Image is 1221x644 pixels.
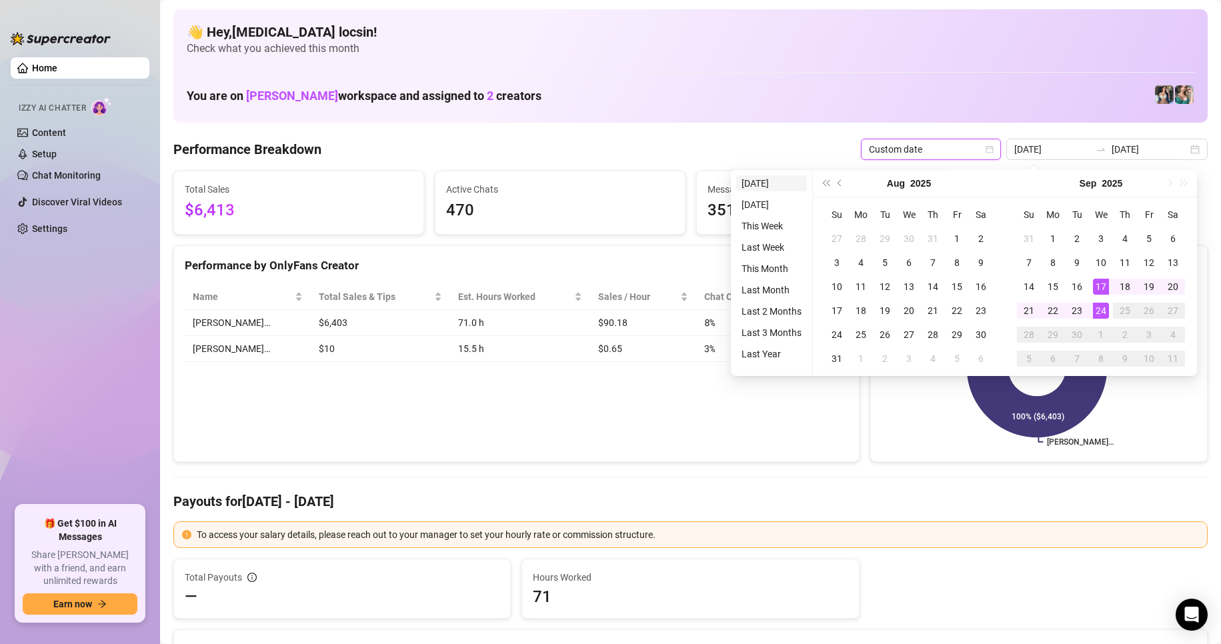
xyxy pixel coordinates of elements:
[311,336,450,362] td: $10
[311,284,450,310] th: Total Sales & Tips
[319,289,431,304] span: Total Sales & Tips
[708,182,936,197] span: Messages Sent
[877,279,893,295] div: 12
[1065,347,1089,371] td: 2025-10-07
[877,327,893,343] div: 26
[1069,351,1085,367] div: 7
[1093,255,1109,271] div: 10
[1065,251,1089,275] td: 2025-09-09
[1017,227,1041,251] td: 2025-08-31
[1141,279,1157,295] div: 19
[1065,203,1089,227] th: Tu
[32,170,101,181] a: Chat Monitoring
[704,315,726,330] span: 8 %
[736,261,807,277] li: This Month
[1021,303,1037,319] div: 21
[897,227,921,251] td: 2025-07-30
[736,346,807,362] li: Last Year
[1093,303,1109,319] div: 24
[1089,227,1113,251] td: 2025-09-03
[849,347,873,371] td: 2025-09-01
[1102,170,1122,197] button: Choose a year
[32,127,66,138] a: Content
[1093,327,1109,343] div: 1
[1089,323,1113,347] td: 2025-10-01
[1161,227,1185,251] td: 2025-09-06
[853,303,869,319] div: 18
[1047,437,1114,447] text: [PERSON_NAME]…
[969,227,993,251] td: 2025-08-02
[1117,255,1133,271] div: 11
[949,279,965,295] div: 15
[1113,203,1137,227] th: Th
[1065,227,1089,251] td: 2025-09-02
[1017,275,1041,299] td: 2025-09-14
[1069,231,1085,247] div: 2
[853,327,869,343] div: 25
[901,255,917,271] div: 6
[1021,279,1037,295] div: 14
[197,527,1199,542] div: To access your salary details, please reach out to your manager to set your hourly rate or commis...
[1161,347,1185,371] td: 2025-10-11
[925,327,941,343] div: 28
[1017,347,1041,371] td: 2025-10-05
[736,218,807,234] li: This Week
[849,203,873,227] th: Mo
[849,299,873,323] td: 2025-08-18
[921,299,945,323] td: 2025-08-21
[247,573,257,582] span: info-circle
[925,279,941,295] div: 14
[1161,251,1185,275] td: 2025-09-13
[901,303,917,319] div: 20
[973,351,989,367] div: 6
[1141,231,1157,247] div: 5
[32,223,67,234] a: Settings
[32,149,57,159] a: Setup
[1137,347,1161,371] td: 2025-10-10
[921,275,945,299] td: 2025-08-14
[1093,351,1109,367] div: 8
[1080,170,1097,197] button: Choose a month
[1041,275,1065,299] td: 2025-09-15
[32,63,57,73] a: Home
[1089,347,1113,371] td: 2025-10-08
[825,227,849,251] td: 2025-07-27
[1089,299,1113,323] td: 2025-09-24
[925,255,941,271] div: 7
[533,586,848,607] span: 71
[829,327,845,343] div: 24
[825,203,849,227] th: Su
[1017,203,1041,227] th: Su
[969,251,993,275] td: 2025-08-09
[969,299,993,323] td: 2025-08-23
[23,593,137,615] button: Earn nowarrow-right
[921,347,945,371] td: 2025-09-04
[187,23,1194,41] h4: 👋 Hey, [MEDICAL_DATA] locsin !
[1093,231,1109,247] div: 3
[1165,303,1181,319] div: 27
[873,203,897,227] th: Tu
[185,182,413,197] span: Total Sales
[1041,251,1065,275] td: 2025-09-08
[450,336,590,362] td: 15.5 h
[873,251,897,275] td: 2025-08-05
[736,239,807,255] li: Last Week
[949,231,965,247] div: 1
[1089,251,1113,275] td: 2025-09-10
[829,255,845,271] div: 3
[590,336,696,362] td: $0.65
[1117,303,1133,319] div: 25
[825,275,849,299] td: 2025-08-10
[825,347,849,371] td: 2025-08-31
[696,284,848,310] th: Chat Conversion
[945,347,969,371] td: 2025-09-05
[897,323,921,347] td: 2025-08-27
[949,303,965,319] div: 22
[1021,327,1037,343] div: 28
[1069,327,1085,343] div: 30
[1089,275,1113,299] td: 2025-09-17
[969,323,993,347] td: 2025-08-30
[829,231,845,247] div: 27
[1069,303,1085,319] div: 23
[873,275,897,299] td: 2025-08-12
